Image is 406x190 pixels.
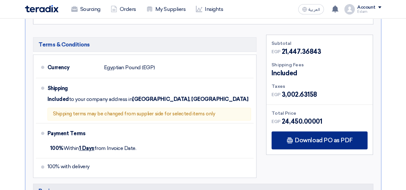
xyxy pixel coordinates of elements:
[295,137,352,143] span: Download PO as PDF
[33,37,257,52] h5: Terms & Conditions
[50,145,64,151] strong: 100%
[272,68,297,78] span: Included
[132,96,248,103] span: [GEOGRAPHIC_DATA], [GEOGRAPHIC_DATA]
[50,145,136,151] span: Within from Invoice Date.
[104,62,155,74] div: Egyptian Pound (EGP)
[48,60,99,75] div: Currency
[25,5,58,12] img: Teradix logo
[48,126,246,141] div: Payment Terms
[79,145,94,151] u: 1 Days
[344,4,355,14] img: profile_test.png
[48,96,69,103] span: Included
[272,91,281,98] span: EGP
[272,110,367,117] div: Total Price
[48,108,251,120] div: Shipping terms may be changed from supplier side for selected items only
[106,2,141,16] a: Orders
[282,47,321,56] span: 21,447.36843
[282,117,322,126] span: 24,450.00001
[272,48,281,55] span: EGP
[48,163,90,170] span: 100% with delivery
[272,118,281,125] span: EGP
[357,5,376,10] div: Account
[308,7,320,12] span: العربية
[191,2,228,16] a: Insights
[282,90,317,99] span: 3,002.63158
[272,62,367,68] div: Shipping Fees
[66,2,106,16] a: Sourcing
[69,96,133,103] span: to your company address in
[272,83,367,90] div: Taxes
[272,40,367,47] div: Subtotal
[357,10,381,13] div: Eslam
[48,81,99,96] div: Shipping
[141,2,191,16] a: My Suppliers
[298,4,324,14] button: العربية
